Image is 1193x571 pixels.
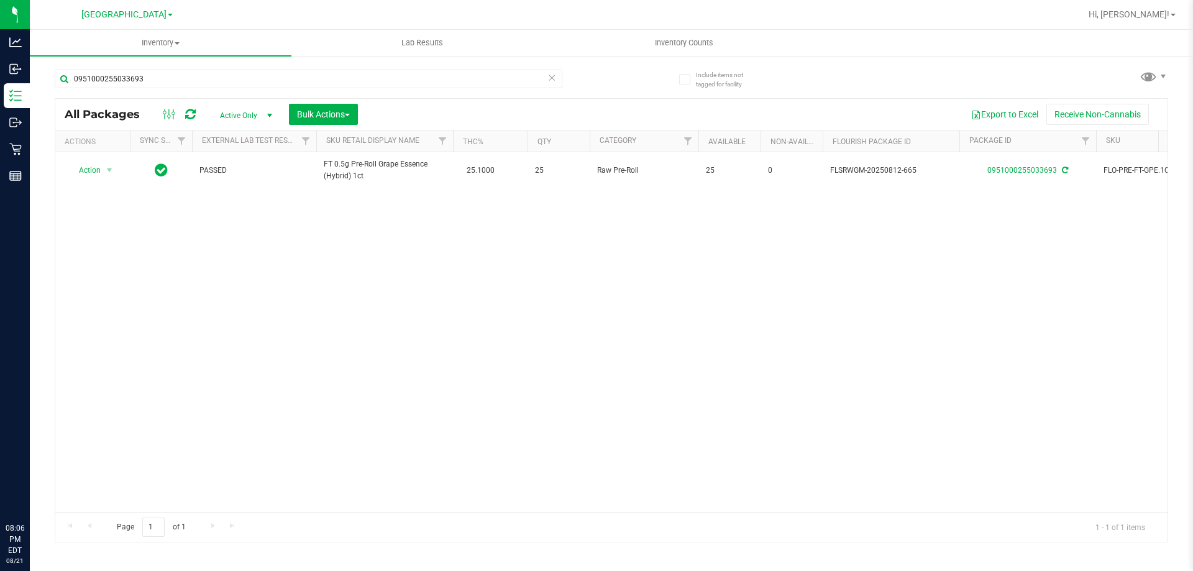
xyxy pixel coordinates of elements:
[202,136,299,145] a: External Lab Test Result
[9,89,22,102] inline-svg: Inventory
[9,36,22,48] inline-svg: Analytics
[291,30,553,56] a: Lab Results
[199,165,309,176] span: PASSED
[296,130,316,152] a: Filter
[9,143,22,155] inline-svg: Retail
[326,136,419,145] a: Sku Retail Display Name
[324,158,446,182] span: FT 0.5g Pre-Roll Grape Essence (Hybrid) 1ct
[68,162,101,179] span: Action
[30,37,291,48] span: Inventory
[9,63,22,75] inline-svg: Inbound
[6,523,24,556] p: 08:06 PM EDT
[547,70,556,86] span: Clear
[65,137,125,146] div: Actions
[537,137,551,146] a: Qty
[1060,166,1068,175] span: Sync from Compliance System
[708,137,746,146] a: Available
[553,30,815,56] a: Inventory Counts
[81,9,167,20] span: [GEOGRAPHIC_DATA]
[385,37,460,48] span: Lab Results
[460,162,501,180] span: 25.1000
[1076,130,1096,152] a: Filter
[155,162,168,179] span: In Sync
[597,165,691,176] span: Raw Pre-Roll
[12,472,50,509] iframe: Resource center
[102,162,117,179] span: select
[463,137,483,146] a: THC%
[600,136,636,145] a: Category
[770,137,826,146] a: Non-Available
[1086,518,1155,536] span: 1 - 1 of 1 items
[142,518,165,537] input: 1
[535,165,582,176] span: 25
[678,130,698,152] a: Filter
[963,104,1046,125] button: Export to Excel
[171,130,192,152] a: Filter
[289,104,358,125] button: Bulk Actions
[106,518,196,537] span: Page of 1
[833,137,911,146] a: Flourish Package ID
[6,556,24,565] p: 08/21
[297,109,350,119] span: Bulk Actions
[9,116,22,129] inline-svg: Outbound
[1089,9,1169,19] span: Hi, [PERSON_NAME]!
[65,107,152,121] span: All Packages
[140,136,188,145] a: Sync Status
[768,165,815,176] span: 0
[706,165,753,176] span: 25
[987,166,1057,175] a: 0951000255033693
[969,136,1012,145] a: Package ID
[696,70,758,89] span: Include items not tagged for facility
[432,130,453,152] a: Filter
[1046,104,1149,125] button: Receive Non-Cannabis
[9,170,22,182] inline-svg: Reports
[638,37,730,48] span: Inventory Counts
[55,70,562,88] input: Search Package ID, Item Name, SKU, Lot or Part Number...
[30,30,291,56] a: Inventory
[830,165,952,176] span: FLSRWGM-20250812-665
[1106,136,1120,145] a: SKU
